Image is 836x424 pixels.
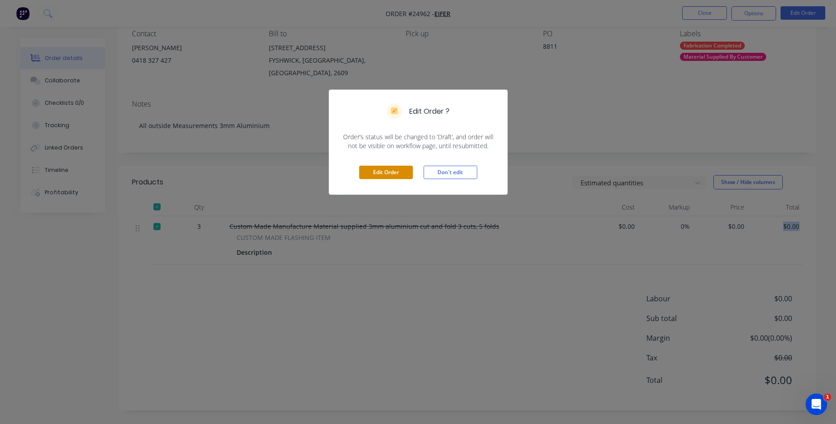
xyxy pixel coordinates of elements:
[359,166,413,179] button: Edit Order
[424,166,477,179] button: Don't edit
[806,394,827,415] iframe: Intercom live chat
[824,394,831,401] span: 1
[409,106,450,117] h5: Edit Order ?
[340,133,497,150] span: Order’s status will be changed to ‘Draft’, and order will not be visible on workflow page, until ...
